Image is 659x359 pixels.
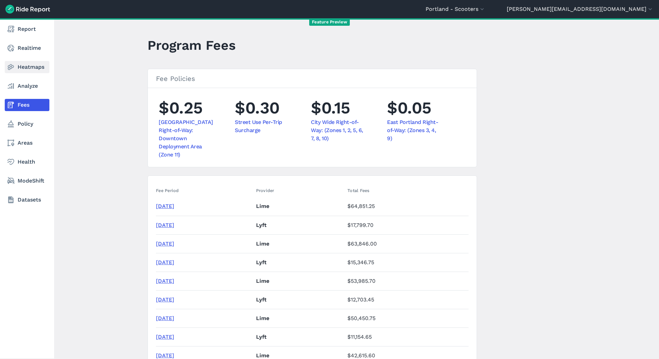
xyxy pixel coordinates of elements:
[159,118,213,159] a: [GEOGRAPHIC_DATA] Right-of-Way: Downtown Deployment Area (Zone 11)
[253,290,345,309] td: Lyft
[253,309,345,328] td: Lime
[5,137,49,149] a: Areas
[156,203,174,209] a: [DATE]
[156,240,174,247] a: [DATE]
[159,96,213,159] li: $0.25
[311,118,365,143] a: City Wide Right-of-Way: (Zones 1, 2, 5, 6, 7, 8, 10)
[253,328,345,346] td: Lyft
[156,334,174,340] a: [DATE]
[5,156,49,168] a: Health
[5,23,49,35] a: Report
[426,5,485,13] button: Portland - Scooters
[253,216,345,234] td: Lyft
[156,315,174,321] a: [DATE]
[345,197,469,216] td: $64,851.25
[345,234,469,253] td: $63,846.00
[345,184,469,197] th: Total Fees
[507,5,654,13] button: [PERSON_NAME][EMAIL_ADDRESS][DOMAIN_NAME]
[5,194,49,206] a: Datasets
[147,36,236,55] h1: Program Fees
[156,259,174,266] a: [DATE]
[311,96,365,159] li: $0.15
[5,118,49,130] a: Policy
[156,184,253,197] th: Fee Period
[345,309,469,328] td: $50,450.75
[345,216,469,234] td: $17,799.70
[5,175,49,187] a: ModeShift
[387,118,441,143] a: East Portland Right-of-Way: (Zones 3, 4, 9)
[309,19,350,26] span: Feature Preview
[253,253,345,272] td: Lyft
[5,61,49,73] a: Heatmaps
[156,278,174,284] a: [DATE]
[253,234,345,253] td: Lime
[345,290,469,309] td: $12,703.45
[5,99,49,111] a: Fees
[5,42,49,54] a: Realtime
[345,272,469,290] td: $53,985.70
[387,96,441,159] li: $0.05
[156,222,174,228] a: [DATE]
[345,253,469,272] td: $15,346.75
[253,272,345,290] td: Lime
[156,352,174,359] a: [DATE]
[235,96,289,159] li: $0.30
[253,197,345,216] td: Lime
[5,80,49,92] a: Analyze
[5,5,50,14] img: Ride Report
[253,184,345,197] th: Provider
[235,118,289,134] a: Street Use Per-Trip Surcharge
[148,69,477,88] h3: Fee Policies
[345,328,469,346] td: $11,154.65
[156,296,174,303] a: [DATE]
